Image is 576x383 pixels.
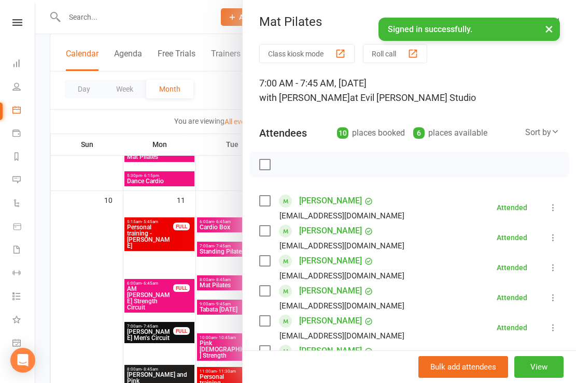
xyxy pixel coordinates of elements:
a: Dashboard [12,53,36,76]
a: Payments [12,123,36,146]
div: Attendees [259,126,307,140]
a: [PERSON_NAME] [299,253,362,269]
a: Reports [12,146,36,169]
div: Attended [497,294,527,301]
a: People [12,76,36,99]
span: with [PERSON_NAME] [259,92,350,103]
div: [EMAIL_ADDRESS][DOMAIN_NAME] [279,209,404,223]
a: [PERSON_NAME] [299,313,362,329]
button: Bulk add attendees [418,356,508,378]
a: [PERSON_NAME] [299,223,362,239]
div: 6 [413,127,425,139]
div: Open Intercom Messenger [10,348,35,373]
a: [PERSON_NAME] [299,193,362,209]
span: at Evil [PERSON_NAME] Studio [350,92,476,103]
a: What's New [12,309,36,332]
div: [EMAIL_ADDRESS][DOMAIN_NAME] [279,269,404,283]
button: × [540,18,558,40]
a: Product Sales [12,216,36,239]
button: Class kiosk mode [259,44,355,63]
button: View [514,356,564,378]
a: Calendar [12,99,36,123]
a: General attendance kiosk mode [12,332,36,356]
a: [PERSON_NAME] [299,343,362,359]
span: Signed in successfully. [388,24,472,34]
div: Attended [497,264,527,271]
div: Attended [497,324,527,331]
div: [EMAIL_ADDRESS][DOMAIN_NAME] [279,239,404,253]
div: Attended [497,234,527,241]
div: [EMAIL_ADDRESS][DOMAIN_NAME] [279,299,404,313]
div: Sort by [525,126,559,139]
div: Mat Pilates [243,14,576,29]
button: Roll call [363,44,427,63]
div: places booked [337,126,405,140]
div: 10 [337,127,348,139]
div: [EMAIL_ADDRESS][DOMAIN_NAME] [279,329,404,343]
div: places available [413,126,487,140]
a: [PERSON_NAME] [299,283,362,299]
div: Attended [497,204,527,211]
div: 7:00 AM - 7:45 AM, [DATE] [259,76,559,105]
